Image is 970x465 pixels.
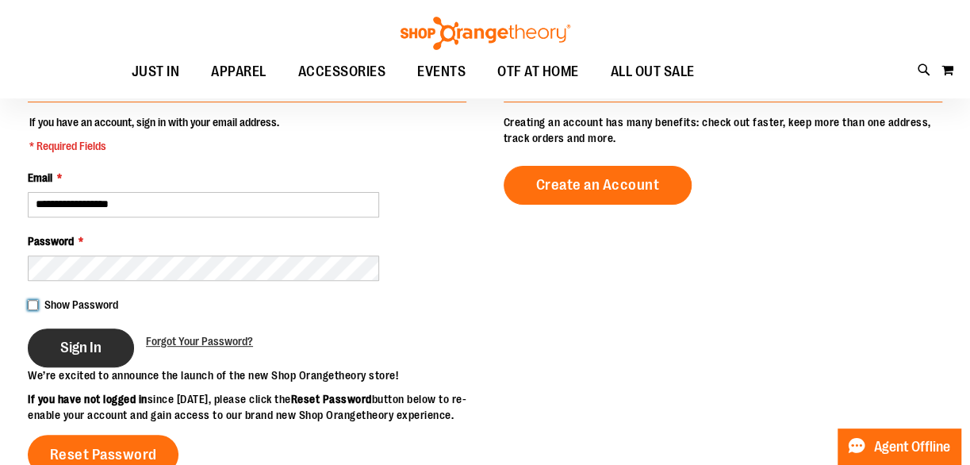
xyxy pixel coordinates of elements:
[29,138,279,154] span: * Required Fields
[28,114,281,154] legend: If you have an account, sign in with your email address.
[28,329,134,367] button: Sign In
[611,54,695,90] span: ALL OUT SALE
[504,114,942,146] p: Creating an account has many benefits: check out faster, keep more than one address, track orders...
[28,171,52,184] span: Email
[536,176,660,194] span: Create an Account
[132,54,180,90] span: JUST IN
[874,440,950,455] span: Agent Offline
[28,367,485,383] p: We’re excited to announce the launch of the new Shop Orangetheory store!
[50,446,157,463] span: Reset Password
[28,391,485,423] p: since [DATE], please click the button below to re-enable your account and gain access to our bran...
[146,333,253,349] a: Forgot Your Password?
[60,339,102,356] span: Sign In
[28,235,74,248] span: Password
[504,166,692,205] a: Create an Account
[28,393,148,405] strong: If you have not logged in
[398,17,573,50] img: Shop Orangetheory
[211,54,266,90] span: APPAREL
[497,54,579,90] span: OTF AT HOME
[298,54,386,90] span: ACCESSORIES
[146,335,253,348] span: Forgot Your Password?
[44,298,118,311] span: Show Password
[417,54,466,90] span: EVENTS
[291,393,372,405] strong: Reset Password
[838,428,960,465] button: Agent Offline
